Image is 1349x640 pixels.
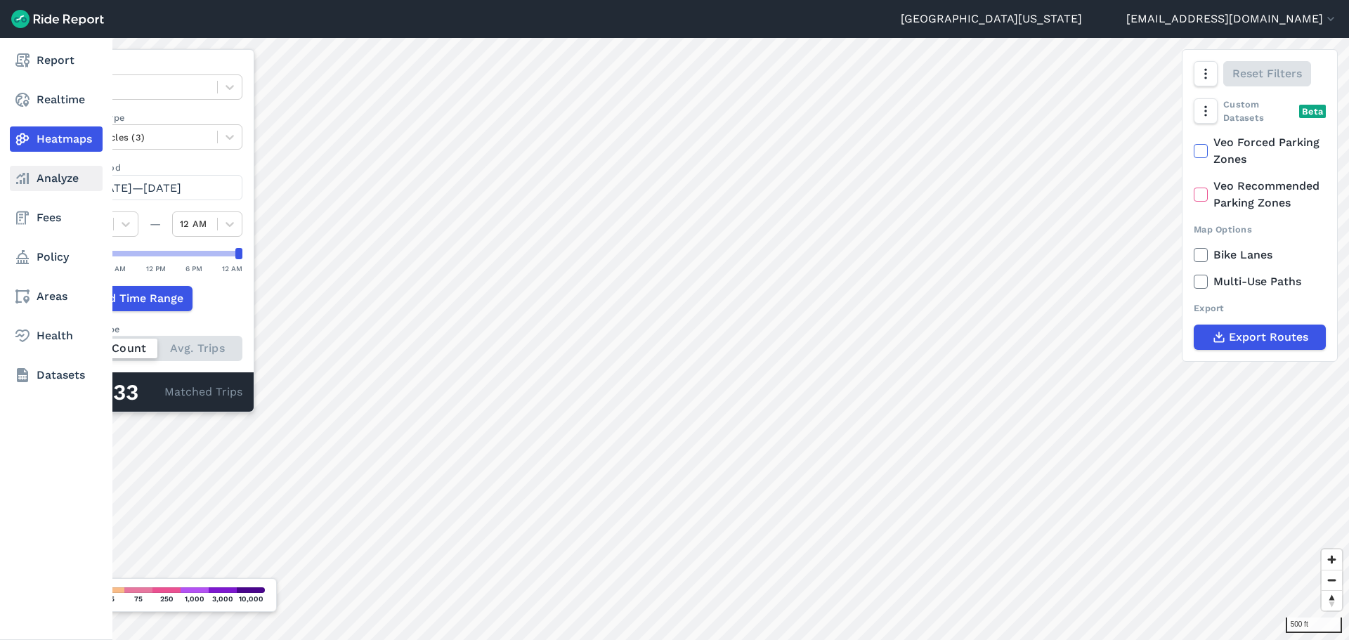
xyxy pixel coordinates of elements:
[1194,178,1326,211] label: Veo Recommended Parking Zones
[10,87,103,112] a: Realtime
[1194,325,1326,350] button: Export Routes
[1322,590,1342,610] button: Reset bearing to north
[1286,618,1342,633] div: 500 ft
[10,323,103,348] a: Health
[1322,570,1342,590] button: Zoom out
[68,286,193,311] button: Add Time Range
[94,290,183,307] span: Add Time Range
[10,48,103,73] a: Report
[1299,105,1326,118] div: Beta
[68,61,242,74] label: Data Type
[1322,549,1342,570] button: Zoom in
[10,363,103,388] a: Datasets
[1126,11,1338,27] button: [EMAIL_ADDRESS][DOMAIN_NAME]
[1194,134,1326,168] label: Veo Forced Parking Zones
[108,262,126,275] div: 6 AM
[11,10,104,28] img: Ride Report
[1194,223,1326,236] div: Map Options
[68,161,242,174] label: Data Period
[94,181,181,195] span: [DATE]—[DATE]
[10,126,103,152] a: Heatmaps
[1223,61,1311,86] button: Reset Filters
[45,38,1349,640] canvas: Map
[10,284,103,309] a: Areas
[138,216,172,233] div: —
[10,244,103,270] a: Policy
[1194,273,1326,290] label: Multi-Use Paths
[1194,301,1326,315] div: Export
[68,384,164,402] div: 93,933
[68,175,242,200] button: [DATE]—[DATE]
[57,372,254,412] div: Matched Trips
[68,111,242,124] label: Vehicle Type
[185,262,202,275] div: 6 PM
[1194,247,1326,263] label: Bike Lanes
[901,11,1082,27] a: [GEOGRAPHIC_DATA][US_STATE]
[68,322,242,336] div: Count Type
[222,262,242,275] div: 12 AM
[1229,329,1308,346] span: Export Routes
[10,205,103,230] a: Fees
[10,166,103,191] a: Analyze
[1194,98,1326,124] div: Custom Datasets
[1232,65,1302,82] span: Reset Filters
[146,262,166,275] div: 12 PM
